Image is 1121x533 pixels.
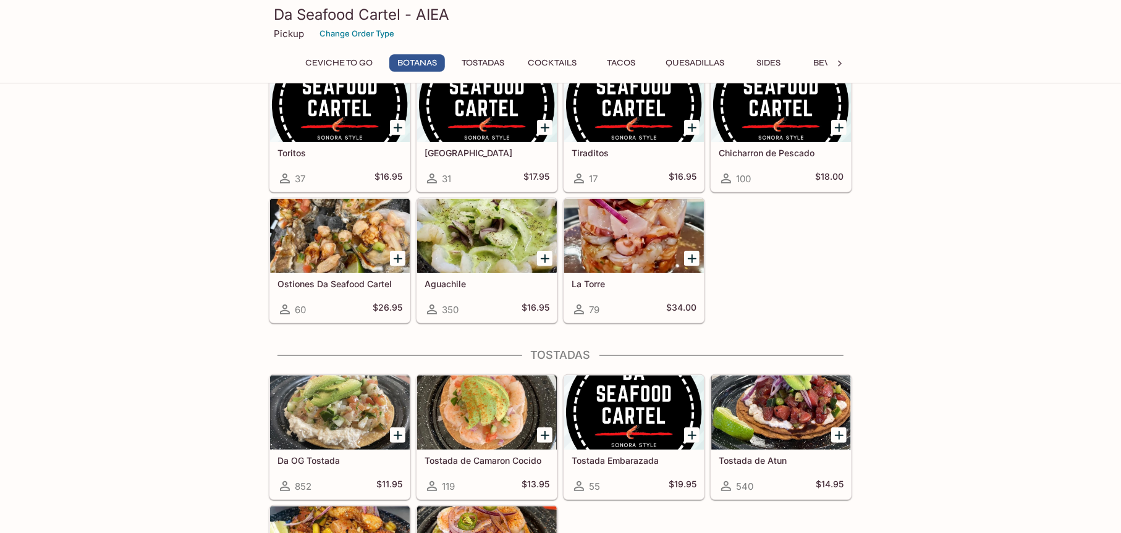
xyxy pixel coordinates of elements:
[425,148,549,158] h5: [GEOGRAPHIC_DATA]
[442,173,451,185] span: 31
[269,348,852,362] h4: Tostadas
[417,67,557,192] a: [GEOGRAPHIC_DATA]31$17.95
[425,455,549,466] h5: Tostada de Camaron Cocido
[390,251,405,266] button: Add Ostiones Da Seafood Cartel
[564,198,704,323] a: La Torre79$34.00
[417,198,557,323] a: Aguachile350$16.95
[417,68,557,142] div: Chipilon
[537,427,552,443] button: Add Tostada de Camaron Cocido
[684,120,700,135] button: Add Tiraditos
[269,375,410,500] a: Da OG Tostada852$11.95
[270,376,410,450] div: Da OG Tostada
[816,479,844,493] h5: $14.95
[572,148,696,158] h5: Tiraditos
[684,427,700,443] button: Add Tostada Embarazada
[521,54,583,72] button: Cocktails
[298,54,379,72] button: Ceviche To Go
[564,199,704,273] div: La Torre
[736,173,751,185] span: 100
[274,5,847,24] h3: Da Seafood Cartel - AIEA
[376,479,402,493] h5: $11.95
[589,481,600,492] span: 55
[295,304,306,316] span: 60
[669,171,696,186] h5: $16.95
[295,481,311,492] span: 852
[417,375,557,500] a: Tostada de Camaron Cocido119$13.95
[274,28,304,40] p: Pickup
[572,279,696,289] h5: La Torre
[523,171,549,186] h5: $17.95
[589,304,599,316] span: 79
[537,120,552,135] button: Add Chipilon
[564,67,704,192] a: Tiraditos17$16.95
[277,455,402,466] h5: Da OG Tostada
[270,199,410,273] div: Ostiones Da Seafood Cartel
[390,427,405,443] button: Add Da OG Tostada
[666,302,696,317] h5: $34.00
[711,68,851,142] div: Chicharron de Pescado
[572,455,696,466] h5: Tostada Embarazada
[711,375,852,500] a: Tostada de Atun540$14.95
[831,120,847,135] button: Add Chicharron de Pescado
[522,479,549,493] h5: $13.95
[277,279,402,289] h5: Ostiones Da Seafood Cartel
[389,54,445,72] button: Botanas
[564,68,704,142] div: Tiraditos
[269,198,410,323] a: Ostiones Da Seafood Cartel60$26.95
[831,427,847,443] button: Add Tostada de Atun
[390,120,405,135] button: Add Toritos
[719,455,844,466] h5: Tostada de Atun
[522,302,549,317] h5: $16.95
[669,479,696,493] h5: $19.95
[455,54,511,72] button: Tostadas
[711,67,852,192] a: Chicharron de Pescado100$18.00
[564,375,704,500] a: Tostada Embarazada55$19.95
[593,54,649,72] button: Tacos
[373,302,402,317] h5: $26.95
[815,171,844,186] h5: $18.00
[736,481,753,492] span: 540
[537,251,552,266] button: Add Aguachile
[417,199,557,273] div: Aguachile
[270,68,410,142] div: Toritos
[719,148,844,158] h5: Chicharron de Pescado
[374,171,402,186] h5: $16.95
[589,173,598,185] span: 17
[269,67,410,192] a: Toritos37$16.95
[425,279,549,289] h5: Aguachile
[442,304,459,316] span: 350
[295,173,305,185] span: 37
[277,148,402,158] h5: Toritos
[442,481,455,492] span: 119
[806,54,871,72] button: Beverages
[711,376,851,450] div: Tostada de Atun
[741,54,797,72] button: Sides
[314,24,400,43] button: Change Order Type
[564,376,704,450] div: Tostada Embarazada
[659,54,731,72] button: Quesadillas
[684,251,700,266] button: Add La Torre
[417,376,557,450] div: Tostada de Camaron Cocido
